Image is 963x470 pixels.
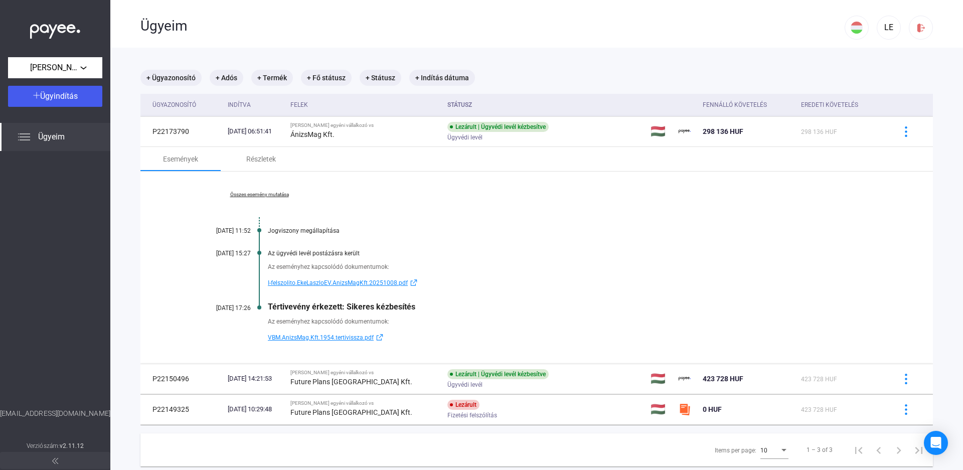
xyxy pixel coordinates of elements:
[909,16,933,40] button: logout-red
[290,408,412,416] strong: Future Plans [GEOGRAPHIC_DATA] Kft.
[33,92,40,99] img: plus-white.svg
[851,22,863,34] img: HU
[877,16,901,40] button: LE
[8,86,102,107] button: Ügyindítás
[228,374,283,384] div: [DATE] 14:21:53
[290,99,439,111] div: Felek
[889,440,909,460] button: Next page
[408,279,420,286] img: external-link-blue
[290,370,439,376] div: [PERSON_NAME] egyéni vállalkozó vs
[268,332,374,344] span: VBM.AnizsMag.Kft.1954.tertivissza.pdf
[647,116,675,146] td: 🇭🇺
[447,369,549,379] div: Lezárult | Ügyvédi levél kézbesítve
[228,99,251,111] div: Indítva
[140,70,202,86] mat-chip: + Ügyazonosító
[268,332,883,344] a: VBM.AnizsMag.Kft.1954.tertivissza.pdfexternal-link-blue
[447,122,549,132] div: Lezárult | Ügyvédi levél kézbesítve
[301,70,352,86] mat-chip: + Fő státusz
[210,70,243,86] mat-chip: + Adós
[703,127,743,135] span: 298 136 HUF
[374,334,386,341] img: external-link-blue
[38,131,65,143] span: Ügyeim
[895,368,916,389] button: more-blue
[40,91,78,101] span: Ügyindítás
[191,304,251,311] div: [DATE] 17:26
[849,440,869,460] button: First page
[18,131,30,143] img: list.svg
[268,302,883,311] div: Tértivevény érkezett: Sikeres kézbesítés
[447,409,497,421] span: Fizetési felszólítás
[901,374,911,384] img: more-blue
[409,70,475,86] mat-chip: + Indítás dátuma
[30,19,80,39] img: white-payee-white-dot.svg
[916,23,926,33] img: logout-red
[447,131,483,143] span: Ügyvédi levél
[228,126,283,136] div: [DATE] 06:51:41
[268,262,883,272] div: Az eseményhez kapcsolódó dokumentumok:
[290,99,308,111] div: Felek
[443,94,647,116] th: Státusz
[901,404,911,415] img: more-blue
[901,126,911,137] img: more-blue
[760,447,767,454] span: 10
[290,122,439,128] div: [PERSON_NAME] egyéni vállalkozó vs
[679,403,691,415] img: szamlazzhu-mini
[246,153,276,165] div: Részletek
[801,406,837,413] span: 423 728 HUF
[845,16,869,40] button: HU
[869,440,889,460] button: Previous page
[8,57,102,78] button: [PERSON_NAME] egyéni vállalkozó
[715,444,756,456] div: Items per page:
[191,250,251,257] div: [DATE] 15:27
[924,431,948,455] div: Open Intercom Messenger
[807,444,833,456] div: 1 – 3 of 3
[647,394,675,424] td: 🇭🇺
[140,364,224,394] td: P22150496
[30,62,80,74] span: [PERSON_NAME] egyéni vállalkozó
[801,376,837,383] span: 423 728 HUF
[447,400,479,410] div: Lezárult
[191,192,328,198] a: Összes esemény mutatása
[228,404,283,414] div: [DATE] 10:29:48
[679,125,691,137] img: payee-logo
[801,128,837,135] span: 298 136 HUF
[152,99,196,111] div: Ügyazonosító
[895,121,916,142] button: more-blue
[140,394,224,424] td: P22149325
[268,250,883,257] div: Az ügyvédi levél postázásra került
[52,458,58,464] img: arrow-double-left-grey.svg
[268,277,408,289] span: I-felszolito.EkeLaszloEV.AnizsMagKft.20251008.pdf
[703,375,743,383] span: 423 728 HUF
[268,227,883,234] div: Jogviszony megállapítása
[140,18,845,35] div: Ügyeim
[163,153,198,165] div: Események
[703,99,793,111] div: Fennálló követelés
[360,70,401,86] mat-chip: + Státusz
[268,317,883,327] div: Az eseményhez kapcsolódó dokumentumok:
[251,70,293,86] mat-chip: + Termék
[895,399,916,420] button: more-blue
[290,130,335,138] strong: ÁnizsMag Kft.
[880,22,897,34] div: LE
[801,99,858,111] div: Eredeti követelés
[268,277,883,289] a: I-felszolito.EkeLaszloEV.AnizsMagKft.20251008.pdfexternal-link-blue
[228,99,283,111] div: Indítva
[60,442,84,449] strong: v2.11.12
[290,378,412,386] strong: Future Plans [GEOGRAPHIC_DATA] Kft.
[140,116,224,146] td: P22173790
[679,373,691,385] img: payee-logo
[152,99,220,111] div: Ügyazonosító
[760,444,788,456] mat-select: Items per page:
[909,440,929,460] button: Last page
[647,364,675,394] td: 🇭🇺
[703,405,722,413] span: 0 HUF
[801,99,883,111] div: Eredeti követelés
[191,227,251,234] div: [DATE] 11:52
[703,99,767,111] div: Fennálló követelés
[447,379,483,391] span: Ügyvédi levél
[290,400,439,406] div: [PERSON_NAME] egyéni vállalkozó vs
